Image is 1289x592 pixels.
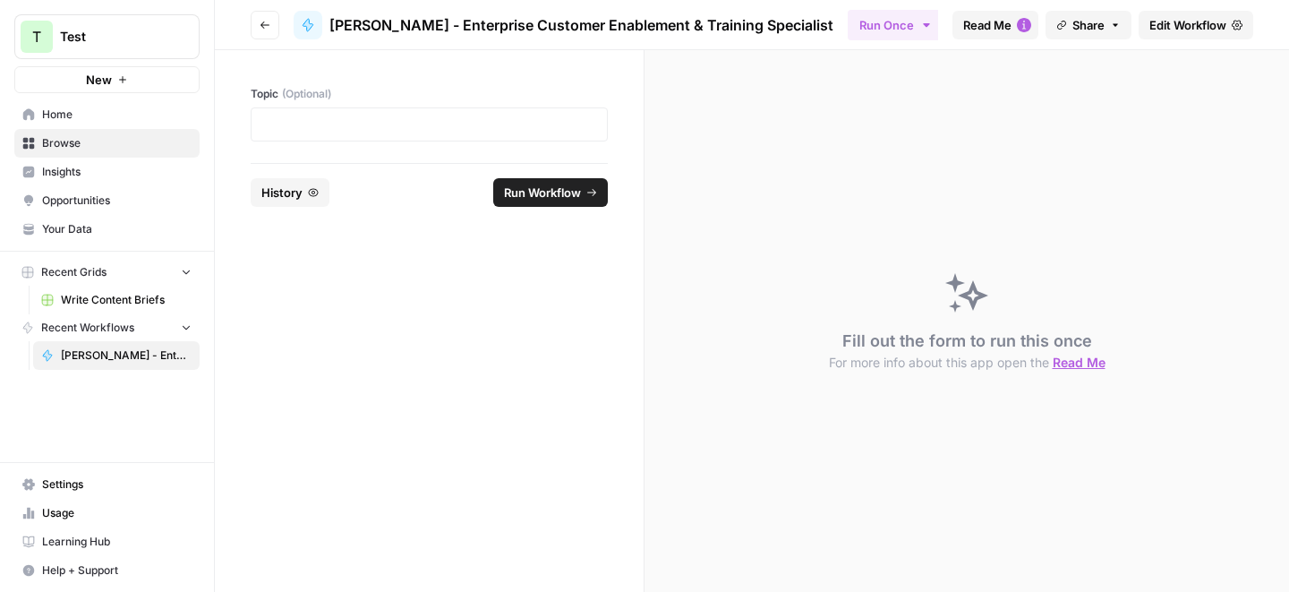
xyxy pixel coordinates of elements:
[14,129,200,158] a: Browse
[61,292,192,308] span: Write Content Briefs
[329,14,833,36] span: [PERSON_NAME] - Enterprise Customer Enablement & Training Specialist
[14,499,200,528] a: Usage
[60,28,168,46] span: Test
[41,320,134,336] span: Recent Workflows
[251,86,608,102] label: Topic
[1149,16,1226,34] span: Edit Workflow
[41,264,107,280] span: Recent Grids
[42,135,192,151] span: Browse
[14,470,200,499] a: Settings
[14,158,200,186] a: Insights
[829,354,1105,372] button: For more info about this app open the Read Me
[963,16,1012,34] span: Read Me
[952,11,1038,39] button: Read Me
[42,505,192,521] span: Usage
[32,26,41,47] span: T
[14,259,200,286] button: Recent Grids
[848,10,943,40] button: Run Once
[14,314,200,341] button: Recent Workflows
[33,341,200,370] a: [PERSON_NAME] - Enterprise Customer Enablement & Training Specialist
[1072,16,1105,34] span: Share
[829,329,1105,372] div: Fill out the form to run this once
[1139,11,1253,39] a: Edit Workflow
[42,193,192,209] span: Opportunities
[86,71,112,89] span: New
[294,11,833,39] a: [PERSON_NAME] - Enterprise Customer Enablement & Training Specialist
[282,86,331,102] span: (Optional)
[42,562,192,579] span: Help + Support
[14,556,200,585] button: Help + Support
[42,164,192,180] span: Insights
[251,178,329,207] button: History
[14,528,200,556] a: Learning Hub
[42,534,192,550] span: Learning Hub
[14,14,200,59] button: Workspace: Test
[61,347,192,364] span: [PERSON_NAME] - Enterprise Customer Enablement & Training Specialist
[14,100,200,129] a: Home
[1053,355,1105,370] span: Read Me
[493,178,608,207] button: Run Workflow
[42,476,192,493] span: Settings
[14,66,200,93] button: New
[14,186,200,215] a: Opportunities
[42,221,192,237] span: Your Data
[261,184,303,202] span: History
[1046,11,1131,39] button: Share
[33,286,200,314] a: Write Content Briefs
[14,215,200,244] a: Your Data
[504,184,581,202] span: Run Workflow
[42,107,192,123] span: Home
